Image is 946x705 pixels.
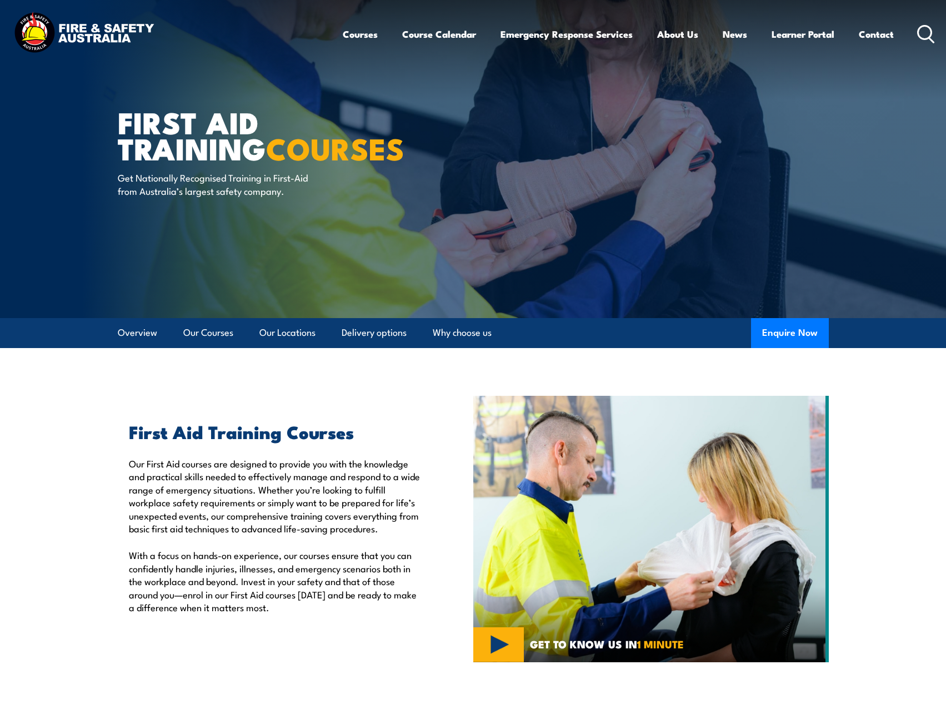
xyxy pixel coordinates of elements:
[723,19,747,49] a: News
[118,171,321,197] p: Get Nationally Recognised Training in First-Aid from Australia’s largest safety company.
[342,318,407,348] a: Delivery options
[751,318,829,348] button: Enquire Now
[433,318,492,348] a: Why choose us
[657,19,698,49] a: About Us
[473,396,829,662] img: Fire & Safety Australia deliver Health and Safety Representatives Training Courses – HSR Training
[129,548,422,613] p: With a focus on hands-on experience, our courses ensure that you can confidently handle injuries,...
[266,124,404,170] strong: COURSES
[402,19,476,49] a: Course Calendar
[118,318,157,348] a: Overview
[772,19,834,49] a: Learner Portal
[637,636,684,652] strong: 1 MINUTE
[500,19,633,49] a: Emergency Response Services
[259,318,316,348] a: Our Locations
[859,19,894,49] a: Contact
[129,424,422,439] h2: First Aid Training Courses
[530,639,684,649] span: GET TO KNOW US IN
[129,457,422,535] p: Our First Aid courses are designed to provide you with the knowledge and practical skills needed ...
[118,109,392,160] h1: First Aid Training
[343,19,378,49] a: Courses
[183,318,233,348] a: Our Courses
